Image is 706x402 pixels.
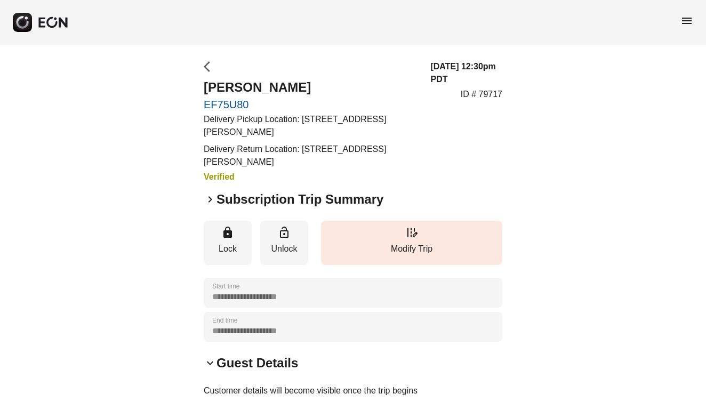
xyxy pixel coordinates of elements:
[461,88,502,101] p: ID # 79717
[204,113,418,139] p: Delivery Pickup Location: [STREET_ADDRESS][PERSON_NAME]
[260,221,308,265] button: Unlock
[680,14,693,27] span: menu
[321,221,502,265] button: Modify Trip
[204,384,502,397] p: Customer details will become visible once the trip begins
[204,171,418,183] h3: Verified
[204,98,418,111] a: EF75U80
[216,355,298,372] h2: Guest Details
[209,243,246,255] p: Lock
[326,243,497,255] p: Modify Trip
[204,193,216,206] span: keyboard_arrow_right
[278,226,291,239] span: lock_open
[204,143,418,168] p: Delivery Return Location: [STREET_ADDRESS][PERSON_NAME]
[405,226,418,239] span: edit_road
[216,191,383,208] h2: Subscription Trip Summary
[430,60,502,86] h3: [DATE] 12:30pm PDT
[266,243,303,255] p: Unlock
[204,79,418,96] h2: [PERSON_NAME]
[204,60,216,73] span: arrow_back_ios
[204,221,252,265] button: Lock
[221,226,234,239] span: lock
[204,357,216,369] span: keyboard_arrow_down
